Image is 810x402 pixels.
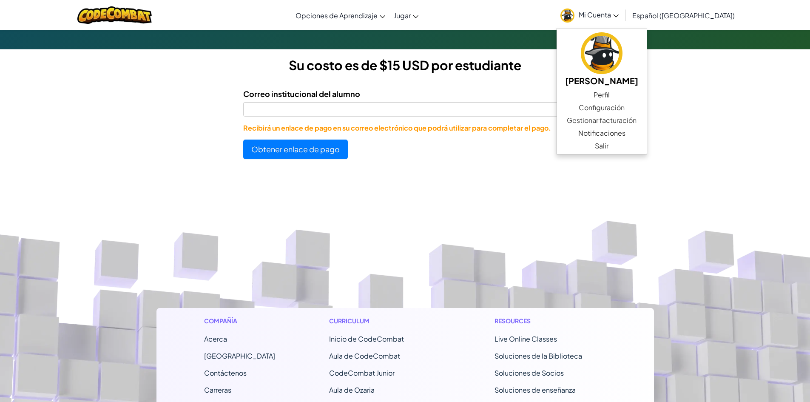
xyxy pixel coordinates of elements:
a: Perfil [557,88,647,101]
a: Gestionar facturación [557,114,647,127]
button: Obtener enlace de pago [243,140,348,159]
h1: Resources [495,316,606,325]
a: Soluciones de la Biblioteca [495,351,582,360]
a: Salir [557,140,647,152]
a: Jugar [389,4,423,27]
img: avatar [560,9,574,23]
a: Carreras [204,385,231,394]
span: Español ([GEOGRAPHIC_DATA]) [632,11,735,20]
a: Aula de Ozaria [329,385,375,394]
a: Aula de CodeCombat [329,351,400,360]
img: avatar [581,32,622,74]
a: Mi Cuenta [556,2,623,29]
a: Soluciones de enseñanza [495,385,576,394]
a: [GEOGRAPHIC_DATA] [204,351,275,360]
span: Inicio de CodeCombat [329,334,404,343]
a: Configuración [557,101,647,114]
a: CodeCombat Junior [329,368,395,377]
a: Opciones de Aprendizaje [291,4,389,27]
img: CodeCombat logo [77,6,152,24]
span: Contáctenos [204,368,247,377]
h1: Compañía [204,316,275,325]
a: Español ([GEOGRAPHIC_DATA]) [628,4,739,27]
p: Recibirá un enlace de pago en su correo electrónico que podrá utilizar para completar el pago. [243,123,567,133]
h5: [PERSON_NAME] [565,74,638,87]
span: Opciones de Aprendizaje [296,11,378,20]
h1: Curriculum [329,316,441,325]
span: Mi Cuenta [579,10,619,19]
a: [PERSON_NAME] [557,31,647,88]
span: Jugar [394,11,411,20]
a: Soluciones de Socios [495,368,564,377]
a: Acerca [204,334,227,343]
label: Correo institucional del alumno [243,88,360,100]
span: Notificaciones [578,128,625,138]
a: Live Online Classes [495,334,557,343]
a: Notificaciones [557,127,647,140]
